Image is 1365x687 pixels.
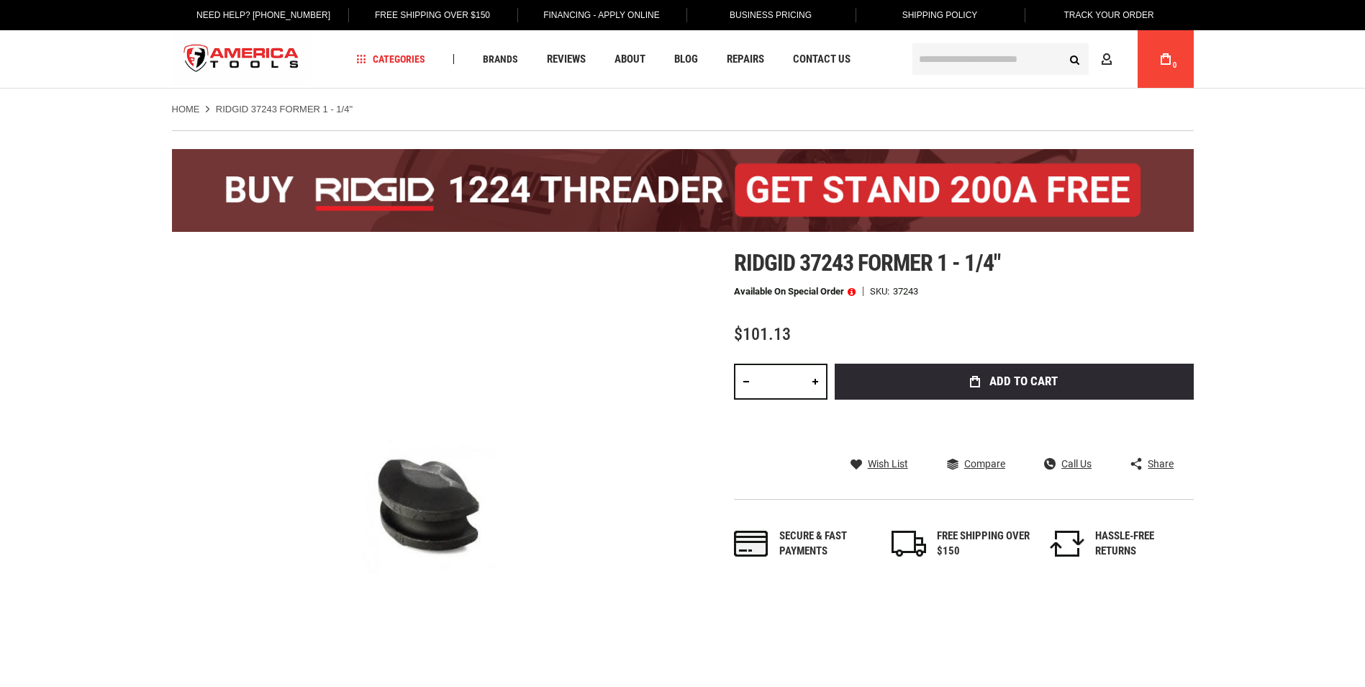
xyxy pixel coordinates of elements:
[350,50,432,69] a: Categories
[734,531,768,557] img: payments
[868,459,908,469] span: Wish List
[216,104,353,114] strong: RIDGID 37243 FORMER 1 - 1/4"
[734,324,791,344] span: $101.13
[734,287,856,297] p: Available on Special Order
[483,54,518,64] span: Brands
[172,103,200,116] a: Home
[172,32,312,86] img: America Tools
[947,457,1005,470] a: Compare
[1173,61,1177,69] span: 0
[989,375,1058,387] span: Add to Cart
[727,54,764,65] span: Repairs
[793,54,851,65] span: Contact Us
[720,50,771,69] a: Repairs
[892,531,926,557] img: shipping
[1095,529,1189,560] div: HASSLE-FREE RETURNS
[1148,459,1174,469] span: Share
[893,287,918,296] div: 37243
[547,54,586,65] span: Reviews
[964,459,1005,469] span: Compare
[615,54,645,65] span: About
[1152,30,1179,88] a: 0
[172,149,1194,232] img: BOGO: Buy the RIDGID® 1224 Threader (26092), get the 92467 200A Stand FREE!
[668,50,704,69] a: Blog
[937,529,1030,560] div: FREE SHIPPING OVER $150
[835,364,1194,400] button: Add to Cart
[1050,531,1084,557] img: returns
[172,32,312,86] a: store logo
[476,50,525,69] a: Brands
[674,54,698,65] span: Blog
[1061,45,1089,73] button: Search
[540,50,592,69] a: Reviews
[786,50,857,69] a: Contact Us
[1061,459,1092,469] span: Call Us
[902,10,978,20] span: Shipping Policy
[870,287,893,296] strong: SKU
[1044,457,1092,470] a: Call Us
[734,249,1000,277] span: Ridgid 37243 former 1 - 1/4"
[608,50,652,69] a: About
[851,457,908,470] a: Wish List
[779,529,873,560] div: Secure & fast payments
[356,54,425,64] span: Categories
